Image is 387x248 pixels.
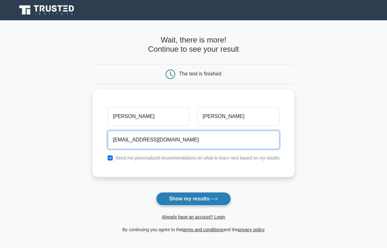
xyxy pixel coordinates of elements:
button: Show my results [156,192,231,206]
a: privacy policy [238,227,265,232]
div: By continuing you agree to the and the [89,226,299,233]
input: Email [108,131,280,149]
label: Send me personalized recommendations on what to learn next based on my results [116,155,280,160]
a: terms and conditions [182,227,223,232]
input: First name [108,107,190,126]
div: The test is finished [179,71,221,76]
a: Already have an account? Login [162,214,225,219]
h4: Wait, there is more! Continue to see your result [92,36,295,54]
input: Last name [197,107,279,126]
